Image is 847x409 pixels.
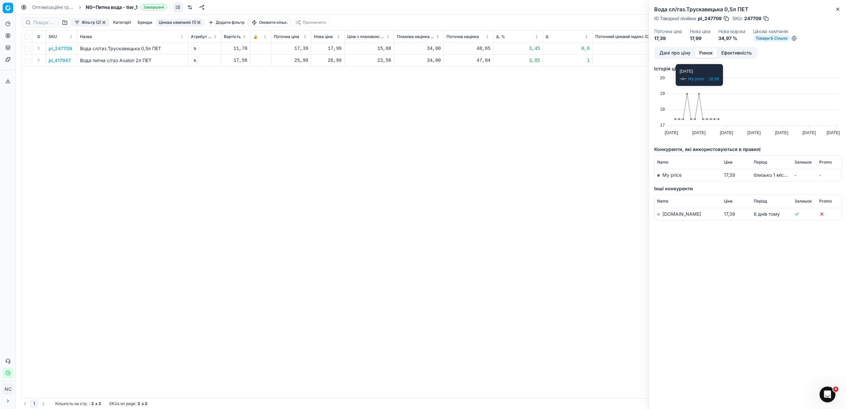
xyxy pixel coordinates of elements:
[546,34,548,39] span: Δ
[775,130,788,135] text: [DATE]
[142,401,144,406] strong: з
[446,57,490,64] div: 47,84
[692,130,705,135] text: [DATE]
[794,160,812,165] span: Залишок
[249,19,291,26] button: Оновити кільк.
[732,16,743,21] span: SKU :
[754,211,780,217] span: 6 днів тому
[292,19,329,26] button: Призначити
[347,34,385,39] span: Ціна з плановою націнкою
[95,401,97,406] strong: з
[224,45,247,52] div: 11,70
[820,387,835,402] iframe: Intercom live chat
[819,199,832,204] span: Promo
[792,169,817,181] td: -
[49,57,71,64] p: pl_417947
[49,34,57,39] span: SKU
[191,34,212,39] span: Атрибут товару
[496,57,540,64] div: 3,85
[397,57,441,64] div: 34,00
[720,130,733,135] text: [DATE]
[274,34,299,39] span: Поточна ціна
[347,57,391,64] div: 23,56
[191,56,199,64] span: b
[662,211,701,217] a: [DOMAIN_NAME]
[397,34,434,39] span: Планова націнка на категорію
[660,75,665,80] text: 20
[80,34,92,39] span: Назва
[724,211,735,217] span: 17,39
[32,4,167,11] nav: breadcrumb
[91,401,94,406] strong: 2
[833,387,838,392] span: 4
[274,45,308,52] div: 17,39
[803,130,816,135] text: [DATE]
[753,35,790,42] span: Товари Б Сільпо
[654,5,842,13] h2: Вода сл/газ.Трускавецька 0,5л ПЕТ
[655,48,695,58] button: Дані про ціну
[754,172,804,178] span: близько 1 місяця тому
[55,401,101,406] div: :
[754,160,767,165] span: Період
[49,45,72,52] button: pl_247709
[55,401,88,406] span: Кількість на стр.
[595,45,673,52] div: 1
[314,34,333,39] span: Нова ціна
[817,169,841,181] td: -
[654,65,842,72] h5: Історія цін
[145,401,148,406] strong: 2
[657,160,668,165] span: Name
[39,400,47,408] button: Go to next page
[33,19,54,26] input: Пошук по SKU або назві
[660,107,665,112] text: 18
[86,4,138,11] span: N0~Питна вода - tier_1
[660,123,665,128] text: 17
[86,4,167,11] span: N0~Питна вода - tier_1Завершені
[274,57,308,64] div: 25,99
[744,15,761,22] span: 247709
[546,45,590,52] div: 0,6
[446,45,490,52] div: 48,65
[191,45,199,53] span: b
[753,29,797,34] dt: Цінова кампанія
[71,19,109,26] button: Фільтр (2)
[496,34,505,39] span: Δ, %
[253,34,258,39] span: 🔒
[718,29,745,34] dt: Нова маржа
[665,130,678,135] text: [DATE]
[21,400,47,408] nav: pagination
[80,45,185,52] p: Вода сл/газ.Трускавецька 0,5л ПЕТ
[754,199,767,204] span: Період
[140,4,167,11] span: Завершені
[138,401,140,406] strong: 2
[717,48,756,58] button: Ефективність
[3,384,13,394] button: NC
[819,160,832,165] span: Promo
[21,400,29,408] button: Go to previous page
[654,16,697,21] span: ID Товарної лінійки :
[224,34,241,39] span: Вартість
[654,29,682,34] dt: Поточна ціна
[156,19,204,26] button: Цінова кампанія (1)
[826,130,840,135] text: [DATE]
[496,45,540,52] div: 3,45
[35,56,43,64] button: Expand
[654,185,842,192] h5: Інші конкуренти
[662,172,682,178] span: My price
[205,19,247,26] button: Додати фільтр
[724,199,733,204] span: Ціна
[32,4,74,11] a: Оптимізаційні групи
[595,57,673,64] div: 1
[690,35,710,42] dd: 17,99
[347,45,391,52] div: 15,68
[794,199,812,204] span: Залишок
[80,57,185,64] p: Вода питна с/газ Аvalon 2л ПЕТ
[110,19,134,26] button: Категорії
[314,57,342,64] div: 26,99
[135,19,155,26] button: Бренди
[698,15,722,22] span: pl_247709
[718,35,745,42] dd: 34,97 %
[99,401,101,406] strong: 2
[690,29,710,34] dt: Нова ціна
